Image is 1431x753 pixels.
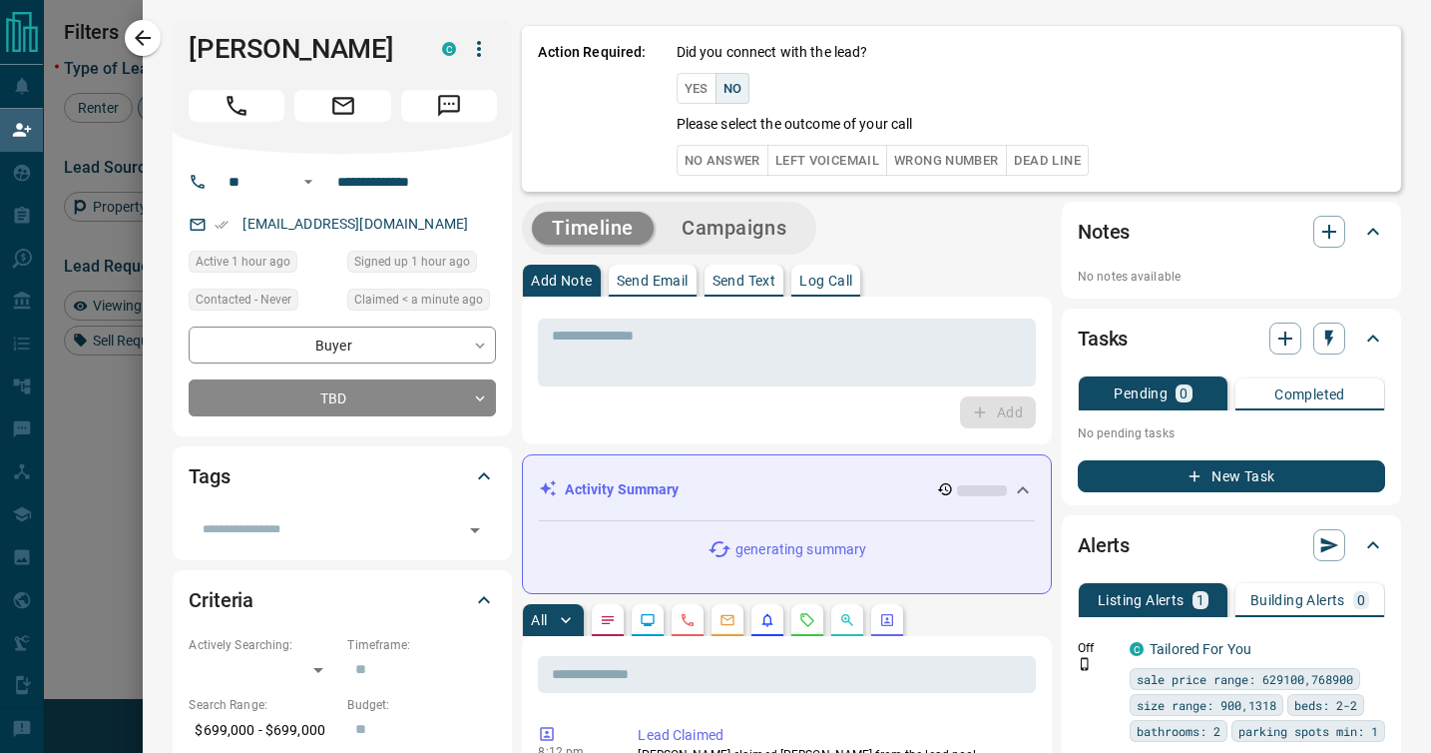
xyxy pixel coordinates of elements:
p: Search Range: [189,696,337,714]
h2: Criteria [189,584,253,616]
button: No Answer [677,145,768,176]
span: Message [401,90,497,122]
div: Sun Sep 14 2025 [347,251,496,279]
div: Tags [189,452,496,500]
p: Please select the outcome of your call [677,114,913,135]
p: Lead Claimed [638,725,1028,746]
svg: Opportunities [839,612,855,628]
p: Timeframe: [347,636,496,654]
h2: Alerts [1078,529,1130,561]
div: Criteria [189,576,496,624]
div: Activity Summary [539,471,1035,508]
p: Off [1078,639,1118,657]
p: 1 [1196,593,1204,607]
span: size range: 900,1318 [1137,695,1276,715]
h2: Tags [189,460,230,492]
span: Active 1 hour ago [196,252,290,272]
p: Activity Summary [565,479,679,500]
p: Budget: [347,696,496,714]
p: Pending [1114,386,1168,400]
button: Timeline [532,212,654,245]
svg: Lead Browsing Activity [640,612,656,628]
div: Tasks [1078,315,1385,363]
p: All [531,613,547,627]
span: Signed up 1 hour ago [354,252,470,272]
span: Claimed < a minute ago [354,290,483,310]
div: Sun Sep 14 2025 [189,251,337,279]
p: Did you connect with the lead? [677,42,868,63]
span: beds: 2-2 [1294,695,1357,715]
p: 0 [1180,386,1188,400]
p: No notes available [1078,268,1385,286]
p: Add Note [531,274,592,288]
span: bathrooms: 2 [1137,721,1220,741]
span: Contacted - Never [196,290,291,310]
svg: Calls [680,612,696,628]
button: Left Voicemail [767,145,887,176]
svg: Emails [719,612,735,628]
span: parking spots min: 1 [1238,721,1378,741]
button: Yes [677,73,716,104]
h1: [PERSON_NAME] [189,33,412,65]
p: Building Alerts [1250,593,1345,607]
div: condos.ca [1130,642,1144,656]
a: Tailored For You [1150,641,1251,657]
p: Completed [1274,387,1345,401]
span: sale price range: 629100,768900 [1137,669,1353,689]
p: Send Email [617,274,689,288]
svg: Agent Actions [879,612,895,628]
div: condos.ca [442,42,456,56]
button: Campaigns [662,212,806,245]
div: Alerts [1078,521,1385,569]
button: Dead Line [1006,145,1089,176]
div: Buyer [189,327,496,364]
div: Notes [1078,208,1385,256]
p: No pending tasks [1078,418,1385,448]
h2: Tasks [1078,323,1128,355]
p: generating summary [735,539,866,560]
svg: Email Verified [215,218,229,232]
div: Sun Sep 14 2025 [347,289,496,317]
button: Wrong Number [886,145,1006,176]
div: TBD [189,379,496,416]
svg: Push Notification Only [1078,657,1092,671]
a: [EMAIL_ADDRESS][DOMAIN_NAME] [242,216,468,232]
p: Action Required: [538,42,646,176]
p: Send Text [713,274,776,288]
p: $699,000 - $699,000 [189,714,337,747]
p: 0 [1357,593,1365,607]
p: Log Call [799,274,852,288]
button: No [715,73,750,104]
h2: Notes [1078,216,1130,248]
svg: Listing Alerts [759,612,775,628]
button: Open [296,170,320,194]
svg: Notes [600,612,616,628]
button: Open [461,516,489,544]
p: Actively Searching: [189,636,337,654]
button: New Task [1078,460,1385,492]
span: Email [294,90,390,122]
svg: Requests [799,612,815,628]
span: Call [189,90,284,122]
p: Listing Alerts [1098,593,1185,607]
